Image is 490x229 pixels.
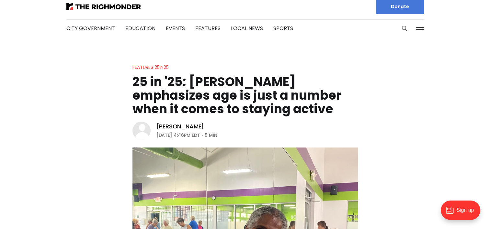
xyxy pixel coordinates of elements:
h1: 25 in '25: [PERSON_NAME] emphasizes age is just a number when it comes to staying active [132,75,358,116]
a: [PERSON_NAME] [156,123,204,130]
button: Search this site [400,24,409,33]
a: Features [195,25,221,32]
a: Sports [273,25,293,32]
span: 5 min [205,131,217,139]
a: City Government [66,25,115,32]
a: Features [132,64,153,71]
time: [DATE] 4:46PM EDT [156,131,200,139]
img: The Richmonder [66,3,141,10]
iframe: portal-trigger [435,197,490,229]
a: Education [125,25,155,32]
a: Events [166,25,185,32]
div: | [132,63,169,71]
a: 25in25 [154,64,169,71]
a: Local News [231,25,263,32]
